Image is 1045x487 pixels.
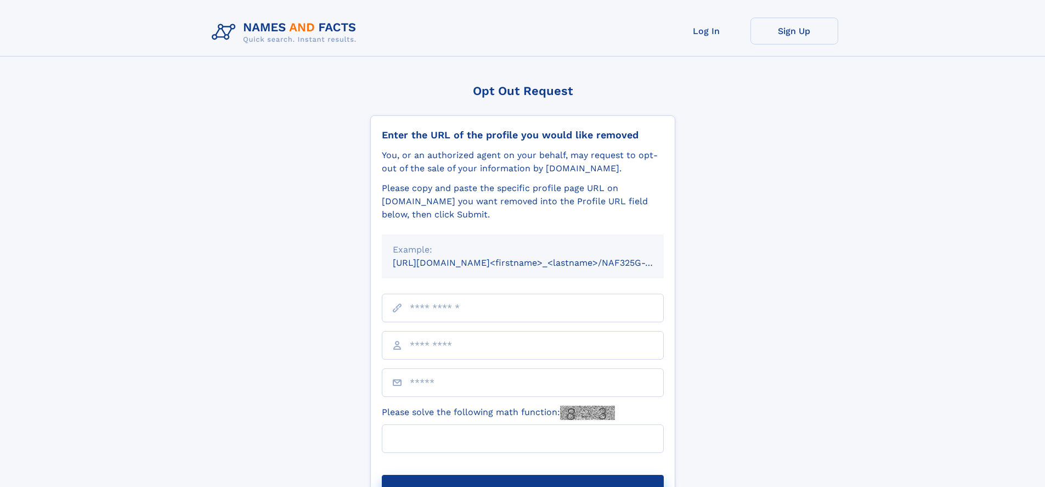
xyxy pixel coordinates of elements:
[382,182,664,221] div: Please copy and paste the specific profile page URL on [DOMAIN_NAME] you want removed into the Pr...
[207,18,365,47] img: Logo Names and Facts
[663,18,750,44] a: Log In
[382,129,664,141] div: Enter the URL of the profile you would like removed
[750,18,838,44] a: Sign Up
[393,243,653,256] div: Example:
[370,84,675,98] div: Opt Out Request
[382,406,615,420] label: Please solve the following math function:
[382,149,664,175] div: You, or an authorized agent on your behalf, may request to opt-out of the sale of your informatio...
[393,258,685,268] small: [URL][DOMAIN_NAME]<firstname>_<lastname>/NAF325G-xxxxxxxx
